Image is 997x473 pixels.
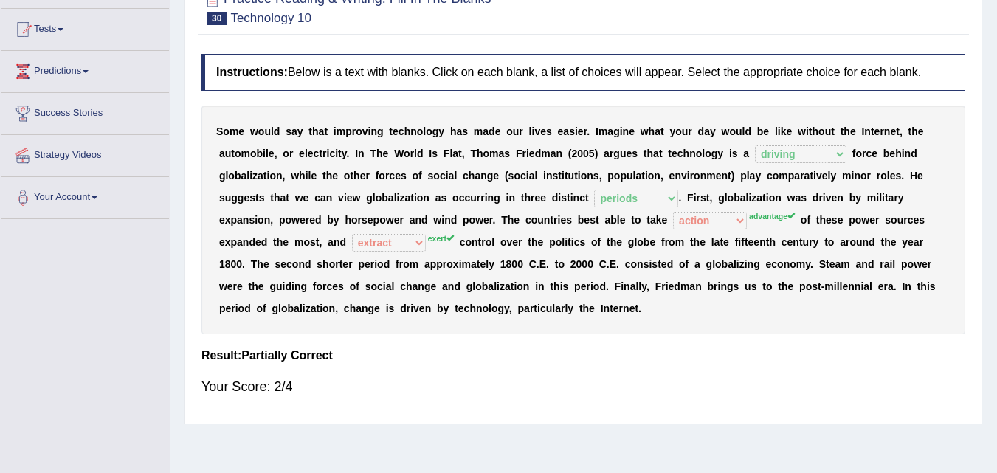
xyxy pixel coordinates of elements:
b: m [230,125,238,137]
b: i [578,170,581,182]
b: t [338,148,342,159]
b: n [689,148,696,159]
b: r [365,170,369,182]
b: i [729,148,732,159]
a: Predictions [1,51,169,88]
b: l [775,125,778,137]
b: I [429,148,432,159]
b: v [681,170,687,182]
b: s [546,125,552,137]
b: e [540,125,546,137]
b: m [706,170,715,182]
b: t [458,148,462,159]
b: 2 [571,148,577,159]
b: y [710,125,716,137]
b: e [558,125,564,137]
b: i [249,170,252,182]
b: u [264,125,271,137]
b: o [379,170,385,182]
b: I [861,125,864,137]
b: w [722,125,730,137]
b: a [452,148,458,159]
b: i [335,148,338,159]
b: i [334,125,337,137]
b: l [702,148,705,159]
b: d [274,125,280,137]
b: r [690,170,694,182]
b: a [743,148,749,159]
b: d [698,125,705,137]
b: n [556,148,562,159]
b: e [529,148,535,159]
b: i [902,148,905,159]
b: w [250,125,258,137]
b: s [508,170,514,182]
b: p [607,170,614,182]
b: r [410,148,414,159]
b: I [355,148,358,159]
b: e [383,148,389,159]
b: l [305,148,308,159]
b: o [506,125,513,137]
b: c [463,170,469,182]
b: t [231,148,235,159]
b: o [433,170,440,182]
b: s [401,170,407,182]
b: y [438,125,444,137]
b: i [620,125,623,137]
b: s [569,125,575,137]
b: h [469,170,475,182]
b: t [831,125,835,137]
b: d [417,148,424,159]
b: w [798,125,806,137]
b: e [669,170,675,182]
b: h [813,125,819,137]
b: , [462,148,465,159]
b: l [529,125,532,137]
b: o [283,148,289,159]
b: n [675,170,681,182]
b: u [225,148,232,159]
b: v [362,125,368,137]
b: n [546,170,553,182]
b: t [641,170,645,182]
b: n [864,125,871,137]
b: e [889,148,895,159]
b: a [319,125,325,137]
b: 5 [589,148,595,159]
b: o [413,170,419,182]
b: o [514,170,520,182]
b: g [377,125,384,137]
b: i [778,125,781,137]
b: e [918,125,924,137]
b: t [319,148,322,159]
b: c [866,148,872,159]
b: u [568,170,575,182]
b: v [534,125,540,137]
b: a [704,125,710,137]
b: g [219,170,226,182]
b: m [241,148,249,159]
b: g [711,148,718,159]
b: c [389,170,395,182]
b: i [263,148,266,159]
b: m [598,125,607,137]
b: s [593,170,599,182]
b: o [705,148,711,159]
b: t [574,170,578,182]
b: l [225,170,228,182]
b: e [360,170,366,182]
b: . [587,125,590,137]
b: f [852,148,856,159]
b: t [565,170,568,182]
b: o [694,170,700,182]
b: m [489,148,498,159]
b: n [276,170,283,182]
b: a [635,170,641,182]
a: Strategy Videos [1,135,169,172]
b: o [581,170,587,182]
b: 0 [583,148,589,159]
b: t [660,125,664,137]
b: c [314,148,320,159]
b: i [446,170,449,182]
